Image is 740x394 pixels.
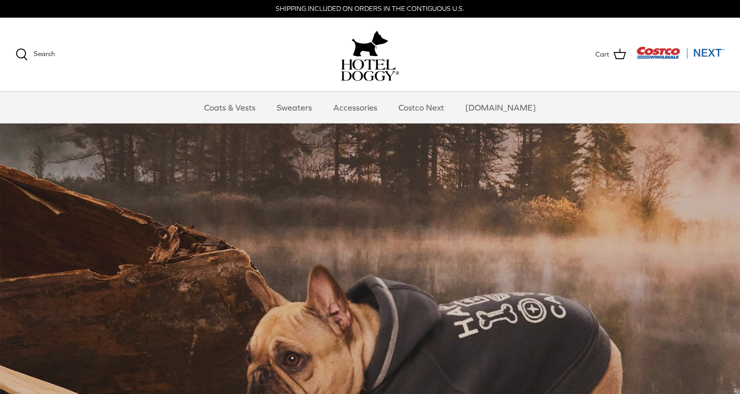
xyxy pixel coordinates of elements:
[595,49,609,60] span: Cart
[389,92,453,123] a: Costco Next
[195,92,265,123] a: Coats & Vests
[636,46,724,59] img: Costco Next
[267,92,321,123] a: Sweaters
[341,28,399,81] a: hoteldoggy.com hoteldoggycom
[16,48,55,61] a: Search
[324,92,387,123] a: Accessories
[352,28,388,59] img: hoteldoggy.com
[595,48,626,61] a: Cart
[636,53,724,61] a: Visit Costco Next
[341,59,399,81] img: hoteldoggycom
[456,92,545,123] a: [DOMAIN_NAME]
[34,50,55,58] span: Search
